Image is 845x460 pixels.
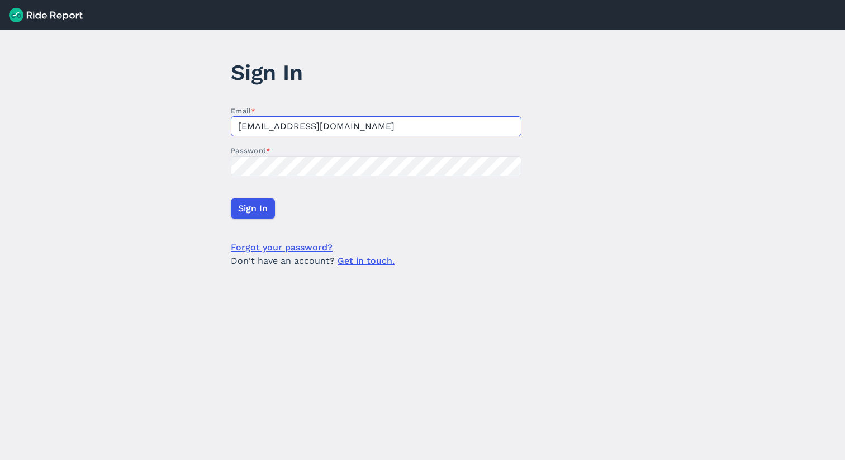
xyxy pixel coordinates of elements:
img: Ride Report [9,8,83,22]
label: Password [231,145,521,156]
h1: Sign In [231,57,521,88]
a: Forgot your password? [231,241,333,254]
a: Get in touch. [338,255,395,266]
label: Email [231,106,521,116]
button: Sign In [231,198,275,219]
span: Don't have an account? [231,254,395,268]
span: Sign In [238,202,268,215]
